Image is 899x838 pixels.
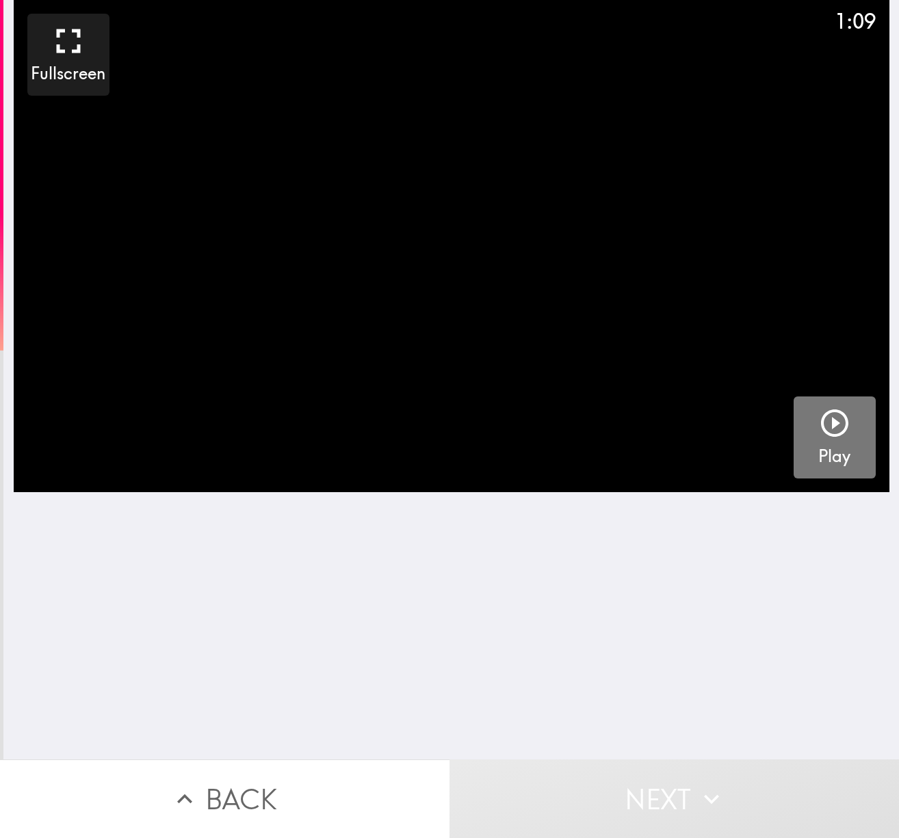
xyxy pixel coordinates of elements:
[450,759,899,838] button: Next
[27,14,109,96] button: Fullscreen
[794,396,876,478] button: Play
[31,62,105,85] h5: Fullscreen
[818,445,850,468] h5: Play
[835,7,876,36] div: 1:09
